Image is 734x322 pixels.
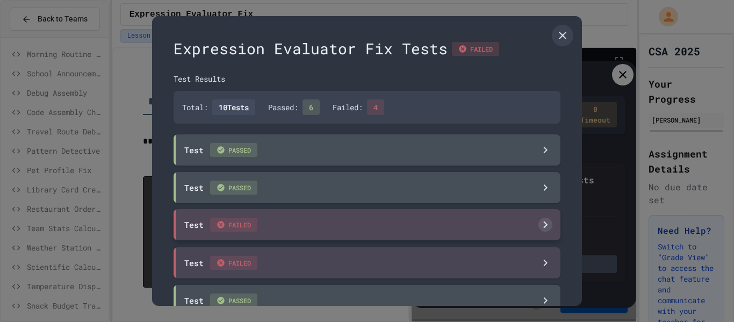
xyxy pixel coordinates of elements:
div: Test [184,294,257,307]
div: Failed: [333,99,384,115]
span: PASSED [210,143,257,157]
span: FAILED [210,256,257,270]
span: PASSED [210,181,257,195]
div: Test [184,181,257,195]
span: FAILED [210,218,257,232]
div: Passed: [268,99,320,115]
span: PASSED [210,294,257,307]
span: 4 [367,99,384,115]
div: Test [184,218,257,232]
div: FAILED [452,42,499,56]
span: 6 [303,99,320,115]
div: Total: [182,99,255,115]
div: Test [184,256,257,270]
div: Test Results [174,73,560,84]
div: Expression Evaluator Fix Tests [174,38,560,60]
div: Test [184,143,257,157]
span: 10 Tests [212,99,255,115]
